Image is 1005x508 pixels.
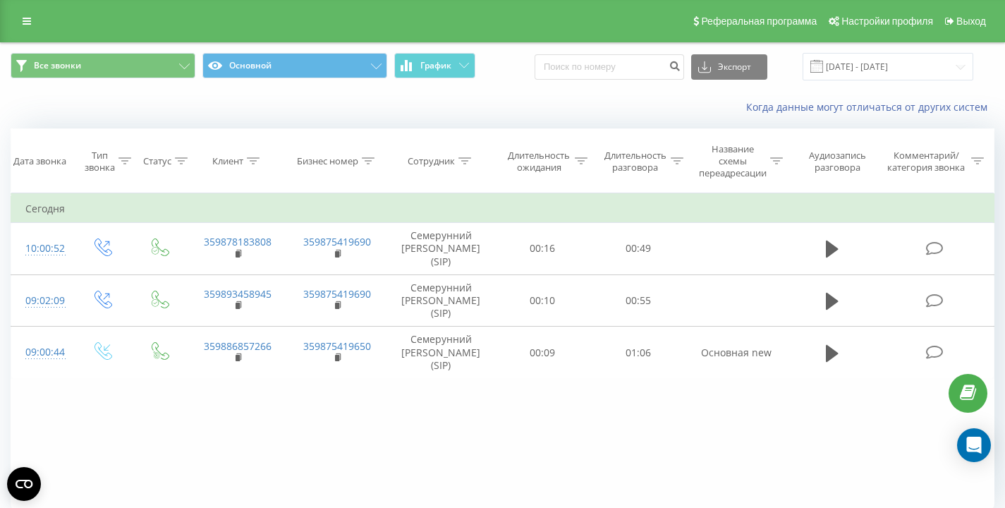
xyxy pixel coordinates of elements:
span: Выход [956,16,986,27]
span: Настройки профиля [841,16,933,27]
div: Аудиозапись разговора [799,150,875,174]
a: 359875419690 [303,235,371,248]
div: Сотрудник [408,155,455,167]
button: График [394,53,475,78]
span: График [420,61,451,71]
a: 359893458945 [204,287,272,301]
button: Экспорт [691,54,767,80]
td: 01:06 [590,327,686,379]
a: 359875419650 [303,339,371,353]
td: 00:10 [494,274,590,327]
input: Поиск по номеру [535,54,684,80]
td: 00:55 [590,274,686,327]
div: 09:02:09 [25,287,59,315]
span: Все звонки [34,60,81,71]
td: 00:49 [590,223,686,275]
td: 00:09 [494,327,590,379]
span: Реферальная программа [701,16,817,27]
a: 359886857266 [204,339,272,353]
td: Семерунний [PERSON_NAME] (SIP) [387,274,494,327]
button: Основной [202,53,387,78]
div: 09:00:44 [25,339,59,366]
a: 359878183808 [204,235,272,248]
div: Комментарий/категория звонка [885,150,968,174]
td: 00:16 [494,223,590,275]
td: Сегодня [11,195,994,223]
td: Семерунний [PERSON_NAME] (SIP) [387,223,494,275]
a: Когда данные могут отличаться от других систем [746,100,994,114]
div: Длительность разговора [604,150,667,174]
div: Тип звонка [85,150,115,174]
div: Клиент [212,155,243,167]
div: Дата звонка [13,155,66,167]
td: Семерунний [PERSON_NAME] (SIP) [387,327,494,379]
a: 359875419690 [303,287,371,301]
div: Длительность ожидания [507,150,571,174]
div: Бизнес номер [297,155,358,167]
div: Название схемы переадресации [699,143,767,179]
div: 10:00:52 [25,235,59,262]
div: Статус [143,155,171,167]
div: Open Intercom Messenger [957,428,991,462]
td: Основная new [686,327,786,379]
button: Все звонки [11,53,195,78]
button: Open CMP widget [7,467,41,501]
